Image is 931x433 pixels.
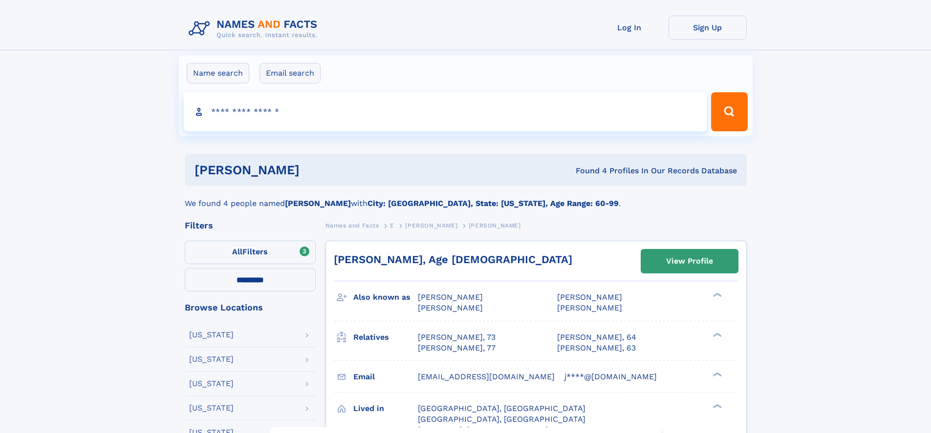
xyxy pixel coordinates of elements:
[405,219,457,231] a: [PERSON_NAME]
[353,289,418,306] h3: Also known as
[669,16,747,40] a: Sign Up
[185,303,316,312] div: Browse Locations
[641,249,738,273] a: View Profile
[189,355,234,363] div: [US_STATE]
[285,199,351,208] b: [PERSON_NAME]
[353,369,418,385] h3: Email
[353,329,418,346] h3: Relatives
[557,292,622,302] span: [PERSON_NAME]
[557,303,622,312] span: [PERSON_NAME]
[368,199,619,208] b: City: [GEOGRAPHIC_DATA], State: [US_STATE], Age Range: 60-99
[390,222,394,229] span: E
[189,331,234,339] div: [US_STATE]
[711,292,722,298] div: ❯
[405,222,457,229] span: [PERSON_NAME]
[711,331,722,338] div: ❯
[666,250,713,272] div: View Profile
[418,303,483,312] span: [PERSON_NAME]
[187,63,249,83] label: Name search
[590,16,669,40] a: Log In
[711,371,722,377] div: ❯
[195,164,438,176] h1: [PERSON_NAME]
[469,222,521,229] span: [PERSON_NAME]
[711,92,747,131] button: Search Button
[418,414,585,424] span: [GEOGRAPHIC_DATA], [GEOGRAPHIC_DATA]
[390,219,394,231] a: E
[185,186,747,209] div: We found 4 people named with .
[353,400,418,417] h3: Lived in
[418,292,483,302] span: [PERSON_NAME]
[184,92,707,131] input: search input
[189,404,234,412] div: [US_STATE]
[325,219,379,231] a: Names and Facts
[557,343,636,353] a: [PERSON_NAME], 63
[260,63,321,83] label: Email search
[334,253,572,266] a: [PERSON_NAME], Age [DEMOGRAPHIC_DATA]
[418,343,496,353] a: [PERSON_NAME], 77
[232,247,242,256] span: All
[185,241,316,264] label: Filters
[418,332,496,343] a: [PERSON_NAME], 73
[418,404,585,413] span: [GEOGRAPHIC_DATA], [GEOGRAPHIC_DATA]
[711,403,722,409] div: ❯
[418,372,555,381] span: [EMAIL_ADDRESS][DOMAIN_NAME]
[437,165,737,176] div: Found 4 Profiles In Our Records Database
[185,16,325,42] img: Logo Names and Facts
[557,332,636,343] a: [PERSON_NAME], 64
[185,221,316,230] div: Filters
[189,380,234,388] div: [US_STATE]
